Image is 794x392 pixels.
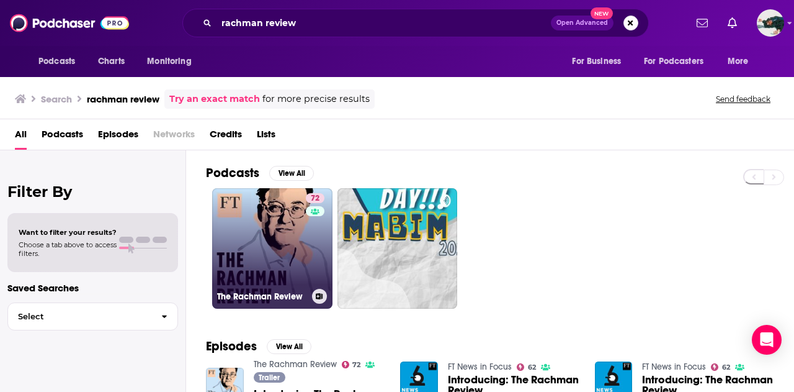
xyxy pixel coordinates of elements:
[38,53,75,70] span: Podcasts
[30,50,91,73] button: open menu
[147,53,191,70] span: Monitoring
[269,166,314,181] button: View All
[257,124,275,150] a: Lists
[42,124,83,150] a: Podcasts
[19,228,117,237] span: Want to filter your results?
[8,312,151,321] span: Select
[138,50,207,73] button: open menu
[728,53,749,70] span: More
[7,183,178,201] h2: Filter By
[7,282,178,294] p: Saved Searches
[722,365,730,370] span: 62
[98,124,138,150] a: Episodes
[87,93,159,105] h3: rachman review
[719,50,764,73] button: open menu
[636,50,721,73] button: open menu
[692,12,713,34] a: Show notifications dropdown
[757,9,784,37] span: Logged in as fsg.publicity
[210,124,242,150] a: Credits
[306,193,324,203] a: 72
[7,303,178,330] button: Select
[563,50,636,73] button: open menu
[217,291,307,302] h3: The Rachman Review
[206,339,311,354] a: EpisodesView All
[551,16,613,30] button: Open AdvancedNew
[448,362,512,372] a: FT News in Focus
[90,50,132,73] a: Charts
[712,94,774,104] button: Send feedback
[572,53,621,70] span: For Business
[752,325,782,355] div: Open Intercom Messenger
[182,9,649,37] div: Search podcasts, credits, & more...
[19,240,117,258] span: Choose a tab above to access filters.
[10,11,129,35] img: Podchaser - Follow, Share and Rate Podcasts
[206,165,259,181] h2: Podcasts
[342,361,361,368] a: 72
[642,362,706,372] a: FT News in Focus
[153,124,195,150] span: Networks
[206,339,257,354] h2: Episodes
[267,339,311,354] button: View All
[711,363,730,371] a: 62
[206,165,314,181] a: PodcastsView All
[259,374,280,381] span: Trailer
[757,9,784,37] button: Show profile menu
[352,362,360,368] span: 72
[723,12,742,34] a: Show notifications dropdown
[15,124,27,150] a: All
[528,365,536,370] span: 62
[591,7,613,19] span: New
[311,193,319,205] span: 72
[169,92,260,106] a: Try an exact match
[556,20,608,26] span: Open Advanced
[517,363,536,371] a: 62
[757,9,784,37] img: User Profile
[41,93,72,105] h3: Search
[212,188,332,309] a: 72The Rachman Review
[216,13,551,33] input: Search podcasts, credits, & more...
[98,53,125,70] span: Charts
[254,359,337,370] a: The Rachman Review
[262,92,370,106] span: for more precise results
[644,53,703,70] span: For Podcasters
